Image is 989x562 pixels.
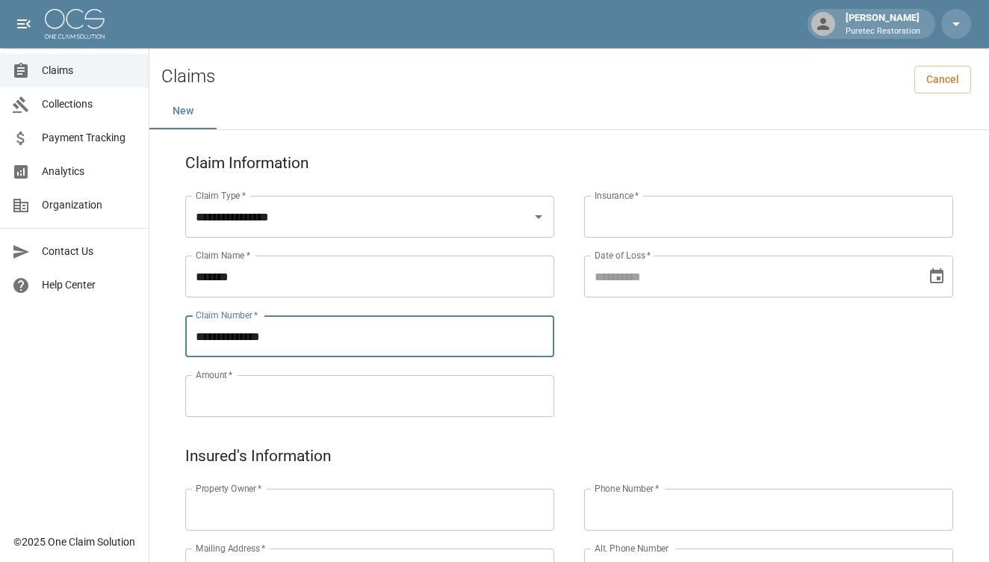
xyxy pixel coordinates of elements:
[846,25,920,38] p: Puretec Restoration
[42,277,137,293] span: Help Center
[595,249,651,262] label: Date of Loss
[149,93,217,129] button: New
[42,130,137,146] span: Payment Tracking
[196,249,250,262] label: Claim Name
[196,542,265,555] label: Mailing Address
[42,63,137,78] span: Claims
[161,66,215,87] h2: Claims
[595,189,639,202] label: Insurance
[42,197,137,213] span: Organization
[528,206,549,227] button: Open
[196,368,233,381] label: Amount
[914,66,971,93] a: Cancel
[42,244,137,259] span: Contact Us
[45,9,105,39] img: ocs-logo-white-transparent.png
[196,309,258,321] label: Claim Number
[9,9,39,39] button: open drawer
[196,482,262,495] label: Property Owner
[42,96,137,112] span: Collections
[595,482,659,495] label: Phone Number
[922,262,952,291] button: Choose date
[840,10,926,37] div: [PERSON_NAME]
[149,93,989,129] div: dynamic tabs
[196,189,246,202] label: Claim Type
[13,534,135,549] div: © 2025 One Claim Solution
[42,164,137,179] span: Analytics
[595,542,669,555] label: Alt. Phone Number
